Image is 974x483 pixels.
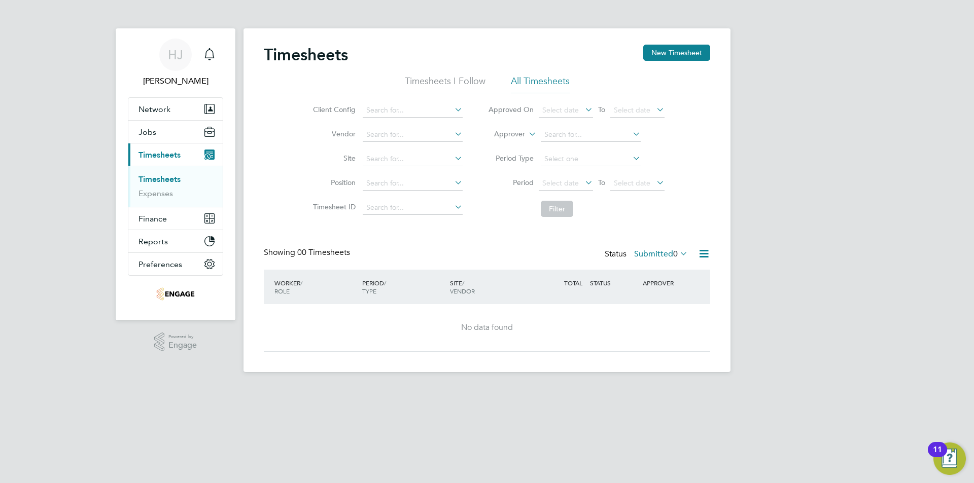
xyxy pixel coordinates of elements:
[643,45,710,61] button: New Timesheet
[587,274,640,292] div: STATUS
[310,129,356,138] label: Vendor
[595,103,608,116] span: To
[128,39,223,87] a: HJ[PERSON_NAME]
[138,259,182,269] span: Preferences
[274,287,290,295] span: ROLE
[310,178,356,187] label: Position
[605,247,690,262] div: Status
[564,279,582,287] span: TOTAL
[362,287,376,295] span: TYPE
[128,286,223,302] a: Go to home page
[405,75,485,93] li: Timesheets I Follow
[450,287,475,295] span: VENDOR
[128,75,223,87] span: Hannah Jones
[447,274,535,300] div: SITE
[933,442,966,475] button: Open Resource Center, 11 new notifications
[933,450,942,463] div: 11
[595,176,608,189] span: To
[542,178,579,188] span: Select date
[138,150,181,160] span: Timesheets
[640,274,693,292] div: APPROVER
[168,332,197,341] span: Powered by
[634,249,688,259] label: Submitted
[488,178,534,187] label: Period
[542,105,579,115] span: Select date
[310,154,356,163] label: Site
[360,274,447,300] div: PERIOD
[264,247,352,258] div: Showing
[541,152,641,166] input: Select one
[300,279,302,287] span: /
[297,247,350,257] span: 00 Timesheets
[156,286,195,302] img: focusresourcing-logo-retina.png
[128,230,223,252] button: Reports
[310,105,356,114] label: Client Config
[614,105,650,115] span: Select date
[310,202,356,211] label: Timesheet ID
[138,189,173,198] a: Expenses
[128,166,223,207] div: Timesheets
[363,103,463,118] input: Search for...
[488,154,534,163] label: Period Type
[541,201,573,217] button: Filter
[154,332,197,352] a: Powered byEngage
[138,174,181,184] a: Timesheets
[384,279,386,287] span: /
[274,322,700,333] div: No data found
[168,341,197,350] span: Engage
[614,178,650,188] span: Select date
[479,129,525,139] label: Approver
[363,128,463,142] input: Search for...
[488,105,534,114] label: Approved On
[138,104,170,114] span: Network
[272,274,360,300] div: WORKER
[128,121,223,143] button: Jobs
[138,214,167,224] span: Finance
[128,143,223,166] button: Timesheets
[511,75,570,93] li: All Timesheets
[363,176,463,191] input: Search for...
[168,48,183,61] span: HJ
[128,207,223,230] button: Finance
[128,253,223,275] button: Preferences
[138,237,168,246] span: Reports
[462,279,464,287] span: /
[264,45,348,65] h2: Timesheets
[363,152,463,166] input: Search for...
[128,98,223,120] button: Network
[673,249,678,259] span: 0
[138,127,156,137] span: Jobs
[116,28,235,320] nav: Main navigation
[363,201,463,215] input: Search for...
[541,128,641,142] input: Search for...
